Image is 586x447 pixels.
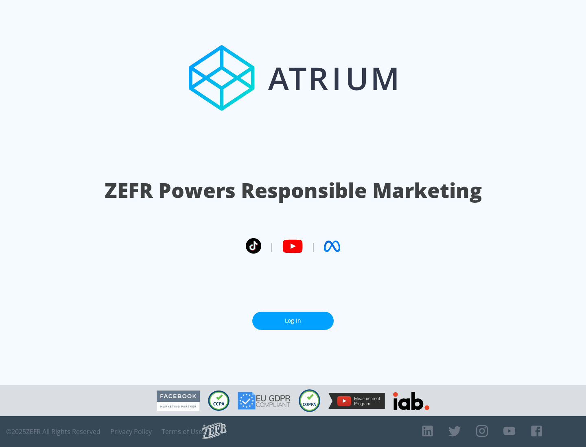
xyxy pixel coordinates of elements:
span: | [269,240,274,252]
img: YouTube Measurement Program [328,393,385,409]
span: © 2025 ZEFR All Rights Reserved [6,427,101,436]
span: | [311,240,316,252]
img: COPPA Compliant [299,389,320,412]
a: Terms of Use [162,427,202,436]
a: Log In [252,312,334,330]
img: CCPA Compliant [208,391,230,411]
img: GDPR Compliant [238,392,291,410]
h1: ZEFR Powers Responsible Marketing [105,176,482,204]
img: Facebook Marketing Partner [157,391,200,411]
a: Privacy Policy [110,427,152,436]
img: IAB [393,392,429,410]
